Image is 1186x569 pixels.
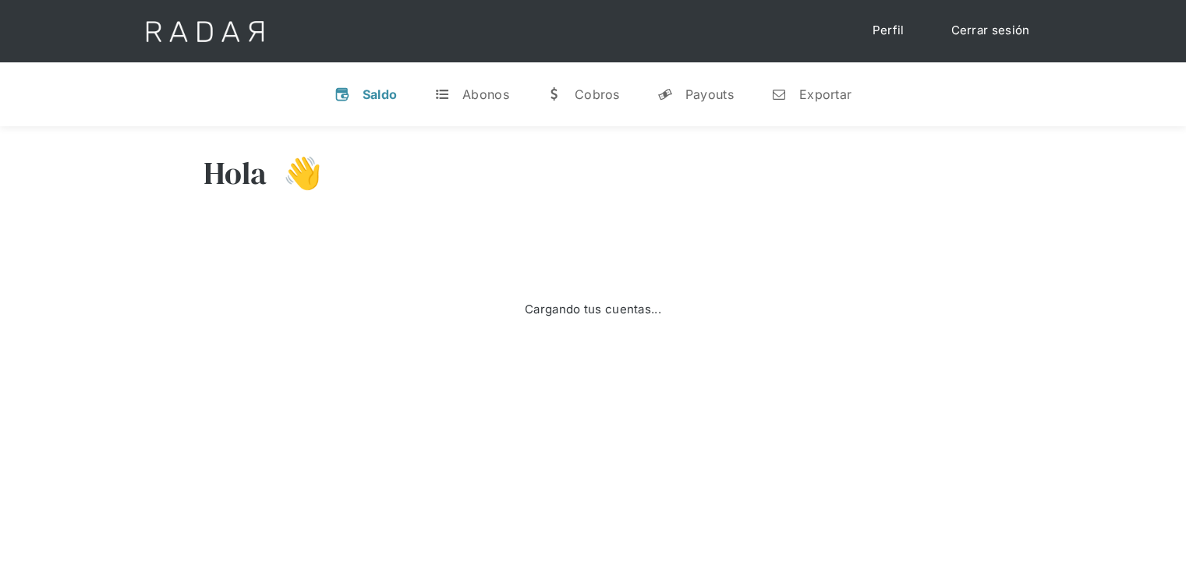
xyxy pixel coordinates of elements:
div: Cobros [575,87,620,102]
h3: Hola [204,154,267,193]
div: y [657,87,673,102]
div: Saldo [363,87,398,102]
div: v [335,87,350,102]
div: w [547,87,562,102]
a: Cerrar sesión [936,16,1046,46]
div: Exportar [799,87,851,102]
div: Abonos [462,87,509,102]
div: t [434,87,450,102]
div: Cargando tus cuentas... [525,301,661,319]
div: n [771,87,787,102]
div: Payouts [685,87,734,102]
h3: 👋 [267,154,322,193]
a: Perfil [857,16,920,46]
